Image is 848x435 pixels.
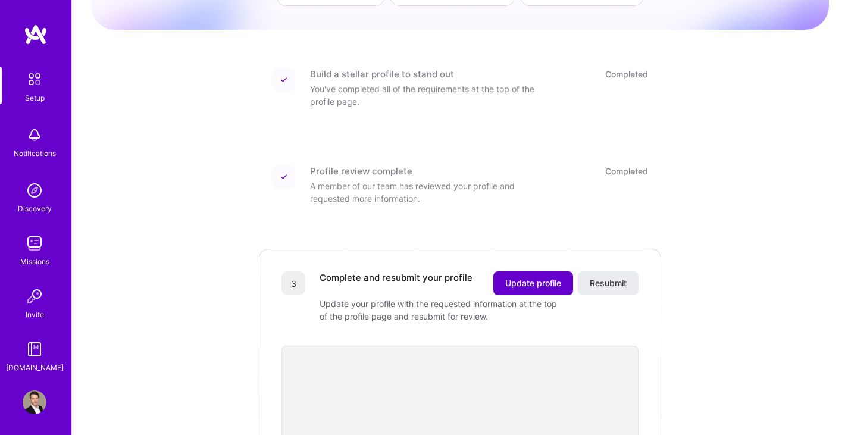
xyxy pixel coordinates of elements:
img: bell [23,123,46,147]
span: Resubmit [590,277,627,289]
div: 3 [281,271,305,295]
div: Setup [25,92,45,104]
div: Profile review complete [310,165,412,177]
div: You've completed all of the requirements at the top of the profile page. [310,83,548,108]
img: User Avatar [23,390,46,414]
img: guide book [23,337,46,361]
div: Notifications [14,147,56,159]
img: discovery [23,179,46,202]
button: Resubmit [578,271,639,295]
div: Complete and resubmit your profile [320,271,472,295]
img: teamwork [23,231,46,255]
div: Missions [20,255,49,268]
div: Update your profile with the requested information at the top of the profile page and resubmit fo... [320,298,558,323]
div: Completed [605,68,648,80]
div: A member of our team has reviewed your profile and requested more information. [310,180,548,205]
button: Update profile [493,271,573,295]
div: Build a stellar profile to stand out [310,68,454,80]
img: setup [22,67,47,92]
img: Completed [280,173,287,180]
img: logo [24,24,48,45]
img: Completed [280,76,287,83]
div: Discovery [18,202,52,215]
div: [DOMAIN_NAME] [6,361,64,374]
img: Invite [23,284,46,308]
span: Update profile [505,277,561,289]
div: Invite [26,308,44,321]
div: Completed [605,165,648,177]
a: User Avatar [20,390,49,414]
